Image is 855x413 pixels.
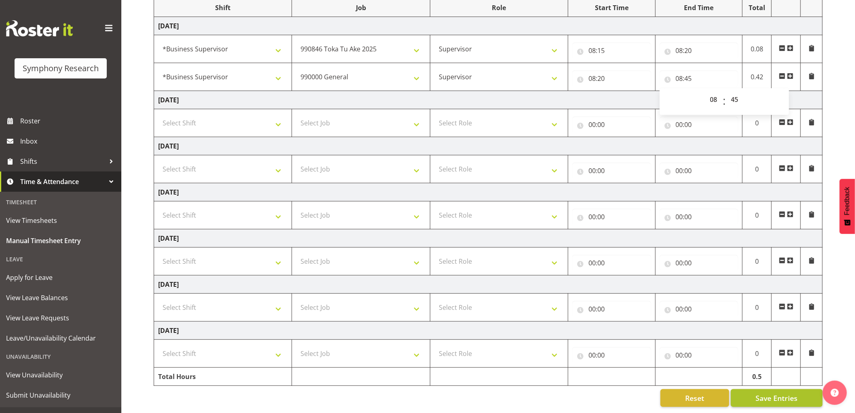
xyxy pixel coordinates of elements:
button: Save Entries [731,389,823,407]
input: Click to select... [660,42,739,59]
input: Click to select... [572,116,651,133]
td: Total Hours [154,368,292,386]
input: Click to select... [660,116,739,133]
div: Total [747,3,767,13]
div: Start Time [572,3,651,13]
td: [DATE] [154,275,823,294]
a: Leave/Unavailability Calendar [2,328,119,348]
div: End Time [660,3,739,13]
input: Click to select... [572,163,651,179]
div: Unavailability [2,348,119,365]
div: Shift [158,3,288,13]
a: Manual Timesheet Entry [2,231,119,251]
td: [DATE] [154,322,823,340]
button: Feedback - Show survey [840,179,855,234]
span: View Unavailability [6,369,115,381]
input: Click to select... [660,70,739,87]
td: 0.08 [743,35,772,63]
td: [DATE] [154,183,823,201]
span: View Leave Requests [6,312,115,324]
span: : [723,91,726,112]
span: Feedback [844,187,851,215]
span: Leave/Unavailability Calendar [6,332,115,344]
input: Click to select... [660,347,739,363]
span: Save Entries [756,393,798,403]
td: 0 [743,248,772,275]
input: Click to select... [660,301,739,317]
span: Apply for Leave [6,271,115,284]
span: Time & Attendance [20,176,105,188]
span: Shifts [20,155,105,167]
td: 0.42 [743,63,772,91]
a: View Leave Balances [2,288,119,308]
input: Click to select... [572,301,651,317]
input: Click to select... [660,209,739,225]
div: Job [296,3,425,13]
span: Roster [20,115,117,127]
input: Click to select... [572,70,651,87]
div: Timesheet [2,194,119,210]
input: Click to select... [660,163,739,179]
td: [DATE] [154,137,823,155]
img: Rosterit website logo [6,20,73,36]
span: View Timesheets [6,214,115,227]
td: 0 [743,109,772,137]
a: View Unavailability [2,365,119,385]
span: Reset [685,393,704,403]
td: 0.5 [743,368,772,386]
a: Submit Unavailability [2,385,119,405]
input: Click to select... [572,347,651,363]
div: Leave [2,251,119,267]
span: Submit Unavailability [6,389,115,401]
td: 0 [743,201,772,229]
span: View Leave Balances [6,292,115,304]
input: Click to select... [660,255,739,271]
td: [DATE] [154,17,823,35]
td: [DATE] [154,91,823,109]
span: Manual Timesheet Entry [6,235,115,247]
img: help-xxl-2.png [831,389,839,397]
a: View Timesheets [2,210,119,231]
a: View Leave Requests [2,308,119,328]
button: Reset [660,389,729,407]
input: Click to select... [572,42,651,59]
td: [DATE] [154,229,823,248]
input: Click to select... [572,255,651,271]
td: 0 [743,155,772,183]
input: Click to select... [572,209,651,225]
td: 0 [743,294,772,322]
span: Inbox [20,135,117,147]
div: Symphony Research [23,62,99,74]
div: Role [434,3,564,13]
a: Apply for Leave [2,267,119,288]
td: 0 [743,340,772,368]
